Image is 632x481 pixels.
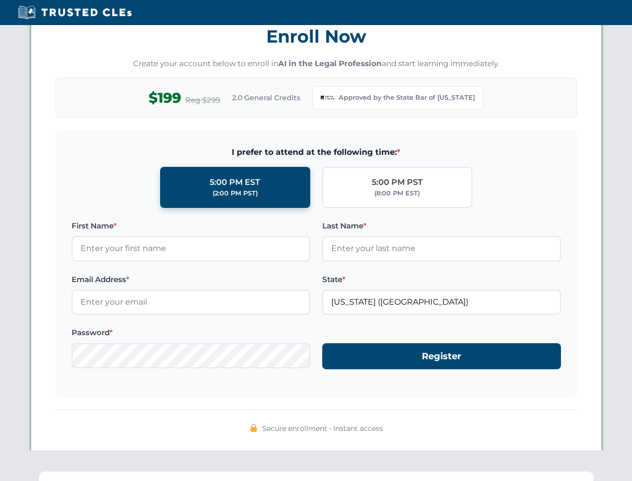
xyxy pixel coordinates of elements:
[321,91,335,105] img: Georgia Bar
[213,188,258,198] div: (2:00 PM PST)
[149,87,181,109] span: $199
[185,94,220,106] span: Reg $299
[72,146,561,159] span: I prefer to attend at the following time:
[232,92,300,103] span: 2.0 General Credits
[262,423,383,434] span: Secure enrollment • Instant access
[322,220,561,232] label: Last Name
[372,176,423,189] div: 5:00 PM PST
[322,343,561,370] button: Register
[15,5,135,20] img: Trusted CLEs
[278,59,382,68] strong: AI in the Legal Profession
[72,290,310,315] input: Enter your email
[56,21,577,52] h3: Enroll Now
[322,274,561,286] label: State
[72,236,310,261] input: Enter your first name
[322,290,561,315] input: Georgia (GA)
[72,220,310,232] label: First Name
[72,274,310,286] label: Email Address
[56,58,577,70] p: Create your account below to enroll in and start learning immediately.
[72,327,310,339] label: Password
[374,188,420,198] div: (8:00 PM EST)
[322,236,561,261] input: Enter your last name
[210,176,260,189] div: 5:00 PM EST
[339,93,475,103] span: Approved by the State Bar of [US_STATE]
[250,424,258,432] img: 🔒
